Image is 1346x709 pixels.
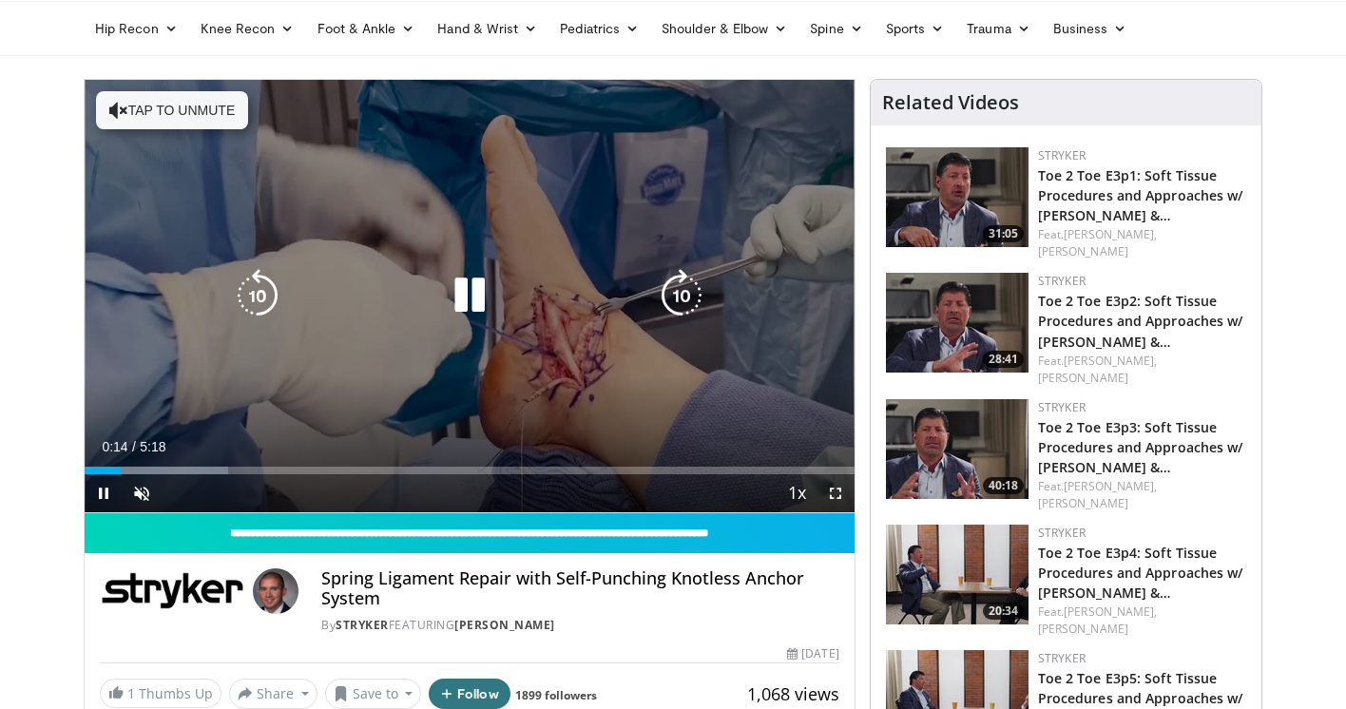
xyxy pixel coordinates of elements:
[875,10,956,48] a: Sports
[787,645,838,662] div: [DATE]
[1064,604,1157,620] a: [PERSON_NAME],
[132,439,136,454] span: /
[955,10,1042,48] a: Trauma
[140,439,165,454] span: 5:18
[1064,478,1157,494] a: [PERSON_NAME],
[548,10,650,48] a: Pediatrics
[96,91,248,129] button: Tap to unmute
[123,474,161,512] button: Unmute
[1038,604,1246,638] div: Feat.
[886,399,1029,499] img: ff7741fe-de8d-4c97-8847-d5564e318ff5.150x105_q85_crop-smart_upscale.jpg
[1038,226,1246,260] div: Feat.
[100,568,245,614] img: Stryker
[983,477,1024,494] span: 40:18
[85,80,855,513] video-js: Video Player
[983,225,1024,242] span: 31:05
[336,617,389,633] a: Stryker
[886,525,1029,624] a: 20:34
[1038,525,1086,541] a: Stryker
[325,679,422,709] button: Save to
[886,273,1029,373] img: 42cec133-4c10-4aac-b10b-ca9e8ff2a38f.150x105_q85_crop-smart_upscale.jpg
[100,679,221,708] a: 1 Thumbs Up
[886,399,1029,499] a: 40:18
[84,10,189,48] a: Hip Recon
[1064,226,1157,242] a: [PERSON_NAME],
[426,10,548,48] a: Hand & Wrist
[515,687,597,703] a: 1899 followers
[85,467,855,474] div: Progress Bar
[306,10,427,48] a: Foot & Ankle
[882,91,1019,114] h4: Related Videos
[429,679,510,709] button: Follow
[102,439,127,454] span: 0:14
[1038,166,1244,224] a: Toe 2 Toe E3p1: Soft Tissue Procedures and Approaches w/ [PERSON_NAME] &…
[886,525,1029,624] img: c666e18c-5948-42bb-87b8-0687c898742b.150x105_q85_crop-smart_upscale.jpg
[85,474,123,512] button: Pause
[1038,418,1244,476] a: Toe 2 Toe E3p3: Soft Tissue Procedures and Approaches w/ [PERSON_NAME] &…
[321,617,838,634] div: By FEATURING
[1038,495,1128,511] a: [PERSON_NAME]
[253,568,298,614] img: Avatar
[1042,10,1139,48] a: Business
[1064,353,1157,369] a: [PERSON_NAME],
[983,603,1024,620] span: 20:34
[1038,147,1086,163] a: Stryker
[127,684,135,702] span: 1
[1038,621,1128,637] a: [PERSON_NAME]
[886,147,1029,247] img: 5a24c186-d7fd-471e-9a81-cffed9b91a88.150x105_q85_crop-smart_upscale.jpg
[321,568,838,609] h4: Spring Ligament Repair with Self-Punching Knotless Anchor System
[1038,650,1086,666] a: Stryker
[1038,544,1244,602] a: Toe 2 Toe E3p4: Soft Tissue Procedures and Approaches w/ [PERSON_NAME] &…
[1038,399,1086,415] a: Stryker
[454,617,555,633] a: [PERSON_NAME]
[779,474,817,512] button: Playback Rate
[1038,370,1128,386] a: [PERSON_NAME]
[229,679,317,709] button: Share
[1038,353,1246,387] div: Feat.
[1038,243,1128,259] a: [PERSON_NAME]
[1038,478,1246,512] div: Feat.
[983,351,1024,368] span: 28:41
[886,273,1029,373] a: 28:41
[817,474,855,512] button: Fullscreen
[747,682,839,705] span: 1,068 views
[1038,273,1086,289] a: Stryker
[1038,292,1244,350] a: Toe 2 Toe E3p2: Soft Tissue Procedures and Approaches w/ [PERSON_NAME] &…
[798,10,874,48] a: Spine
[189,10,306,48] a: Knee Recon
[886,147,1029,247] a: 31:05
[650,10,798,48] a: Shoulder & Elbow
